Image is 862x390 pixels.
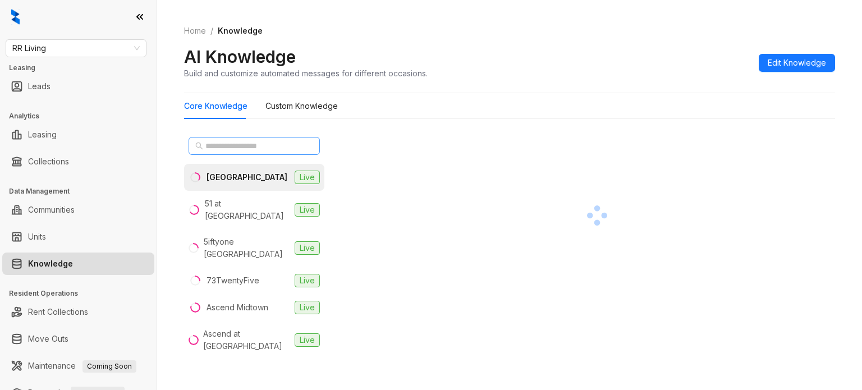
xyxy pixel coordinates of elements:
a: Home [182,25,208,37]
img: logo [11,9,20,25]
li: Knowledge [2,253,154,275]
button: Edit Knowledge [759,54,835,72]
li: Collections [2,150,154,173]
a: Leads [28,75,51,98]
span: Live [295,274,320,287]
span: Live [295,301,320,314]
div: Ascend at [GEOGRAPHIC_DATA] [203,328,290,352]
a: Collections [28,150,69,173]
span: Live [295,333,320,347]
span: Live [295,203,320,217]
li: Leasing [2,123,154,146]
a: Knowledge [28,253,73,275]
a: Move Outs [28,328,68,350]
h3: Resident Operations [9,288,157,299]
a: Rent Collections [28,301,88,323]
div: Core Knowledge [184,100,247,112]
li: Rent Collections [2,301,154,323]
span: search [195,142,203,150]
a: Communities [28,199,75,221]
span: Live [295,241,320,255]
span: Coming Soon [82,360,136,373]
li: Leads [2,75,154,98]
div: Build and customize automated messages for different occasions. [184,67,428,79]
span: Live [295,171,320,184]
span: Knowledge [218,26,263,35]
li: Units [2,226,154,248]
h3: Analytics [9,111,157,121]
h2: AI Knowledge [184,46,296,67]
span: Edit Knowledge [768,57,826,69]
div: 51 at [GEOGRAPHIC_DATA] [205,198,290,222]
div: Custom Knowledge [265,100,338,112]
div: 5iftyone [GEOGRAPHIC_DATA] [204,236,290,260]
div: [GEOGRAPHIC_DATA] [207,171,287,183]
div: 73TwentyFive [207,274,259,287]
li: / [210,25,213,37]
a: Leasing [28,123,57,146]
h3: Leasing [9,63,157,73]
li: Communities [2,199,154,221]
li: Maintenance [2,355,154,377]
div: Ascend Midtown [207,301,268,314]
h3: Data Management [9,186,157,196]
li: Move Outs [2,328,154,350]
a: Units [28,226,46,248]
span: RR Living [12,40,140,57]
